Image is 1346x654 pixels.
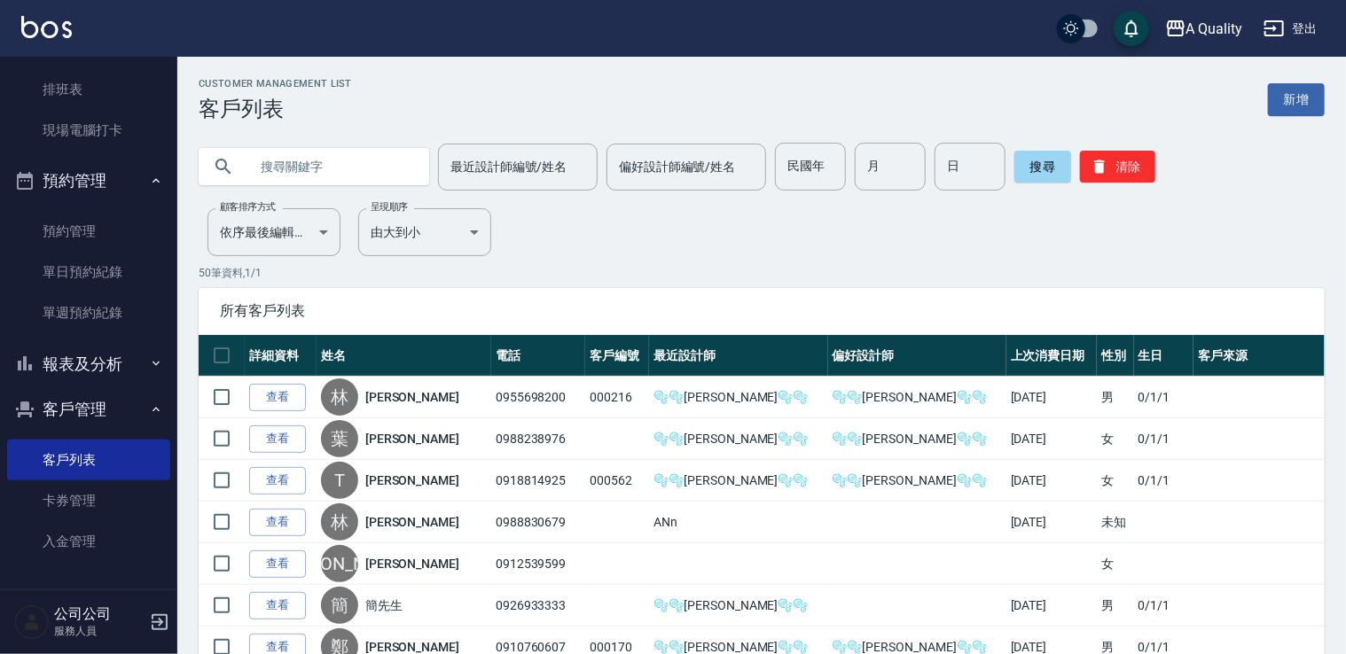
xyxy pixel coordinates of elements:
[220,302,1303,320] span: 所有客戶列表
[491,335,586,377] th: 電話
[491,502,586,543] td: 0988830679
[249,509,306,536] a: 查看
[249,384,306,411] a: 查看
[1134,418,1193,460] td: 0/1/1
[1134,335,1193,377] th: 生日
[1193,335,1325,377] th: 客戶來源
[649,335,827,377] th: 最近設計師
[321,420,358,457] div: 葉
[828,377,1006,418] td: 🫧🫧[PERSON_NAME]🫧🫧
[649,502,827,543] td: ANn
[1097,335,1133,377] th: 性別
[1097,585,1133,627] td: 男
[249,425,306,453] a: 查看
[1097,460,1133,502] td: 女
[365,555,459,572] a: [PERSON_NAME]
[199,265,1325,281] p: 50 筆資料, 1 / 1
[1186,18,1243,40] div: A Quality
[1114,11,1149,46] button: save
[1097,502,1133,543] td: 未知
[7,69,170,110] a: 排班表
[1006,460,1097,502] td: [DATE]
[1097,418,1133,460] td: 女
[365,596,403,614] a: 簡先生
[1134,585,1193,627] td: 0/1/1
[491,585,586,627] td: 0926933333
[321,545,358,582] div: [PERSON_NAME]
[828,335,1006,377] th: 偏好設計師
[1158,11,1250,47] button: A Quality
[1014,151,1071,183] button: 搜尋
[1006,335,1097,377] th: 上次消費日期
[1006,418,1097,460] td: [DATE]
[1134,377,1193,418] td: 0/1/1
[7,440,170,480] a: 客戶列表
[365,471,459,489] a: [PERSON_NAME]
[1080,151,1155,183] button: 清除
[321,378,358,416] div: 林
[358,208,491,256] div: 由大到小
[491,377,586,418] td: 0955698200
[199,78,352,90] h2: Customer Management List
[7,480,170,521] a: 卡券管理
[365,388,459,406] a: [PERSON_NAME]
[249,550,306,578] a: 查看
[1268,83,1325,116] a: 新增
[585,460,649,502] td: 000562
[365,513,459,531] a: [PERSON_NAME]
[1006,377,1097,418] td: [DATE]
[1097,543,1133,585] td: 女
[7,292,170,333] a: 單週預約紀錄
[7,386,170,432] button: 客戶管理
[54,605,145,623] h5: 公司公司
[371,200,408,214] label: 呈現順序
[1097,377,1133,418] td: 男
[585,377,649,418] td: 000216
[7,341,170,387] button: 報表及分析
[649,418,827,460] td: 🫧🫧[PERSON_NAME]🫧🫧
[321,503,358,541] div: 林
[199,97,352,121] h3: 客戶列表
[365,430,459,448] a: [PERSON_NAME]
[7,521,170,562] a: 入金管理
[491,460,586,502] td: 0918814925
[249,467,306,494] a: 查看
[1256,12,1325,45] button: 登出
[491,418,586,460] td: 0988238976
[207,208,340,256] div: 依序最後編輯時間
[7,110,170,151] a: 現場電腦打卡
[245,335,317,377] th: 詳細資料
[249,592,306,619] a: 查看
[1006,502,1097,543] td: [DATE]
[649,585,827,627] td: 🫧🫧[PERSON_NAME]🫧🫧
[828,418,1006,460] td: 🫧🫧[PERSON_NAME]🫧🫧
[321,462,358,499] div: T
[317,335,491,377] th: 姓名
[14,604,50,640] img: Person
[248,143,415,191] input: 搜尋關鍵字
[828,460,1006,502] td: 🫧🫧[PERSON_NAME]🫧🫧
[1134,460,1193,502] td: 0/1/1
[220,200,276,214] label: 顧客排序方式
[585,335,649,377] th: 客戶編號
[7,158,170,204] button: 預約管理
[321,587,358,624] div: 簡
[1006,585,1097,627] td: [DATE]
[21,16,72,38] img: Logo
[7,252,170,292] a: 單日預約紀錄
[491,543,586,585] td: 0912539599
[54,623,145,639] p: 服務人員
[649,460,827,502] td: 🫧🫧[PERSON_NAME]🫧🫧
[7,211,170,252] a: 預約管理
[649,377,827,418] td: 🫧🫧[PERSON_NAME]🫧🫧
